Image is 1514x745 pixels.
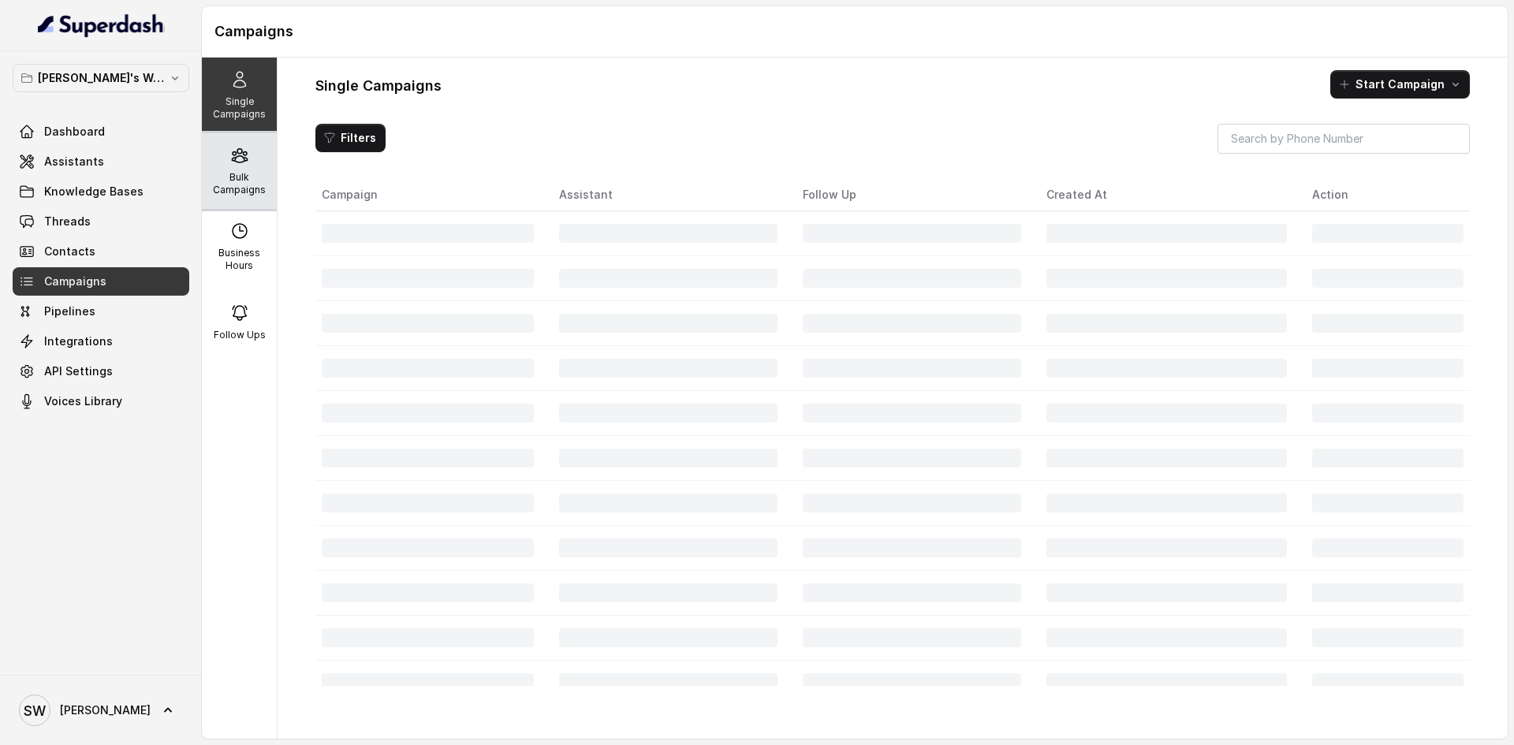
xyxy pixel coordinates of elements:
a: Threads [13,207,189,236]
span: Knowledge Bases [44,184,144,199]
span: Integrations [44,333,113,349]
span: Assistants [44,154,104,169]
h1: Single Campaigns [315,73,442,99]
a: Voices Library [13,387,189,415]
a: API Settings [13,357,189,386]
a: Knowledge Bases [13,177,189,206]
button: Filters [315,124,386,152]
a: Campaigns [13,267,189,296]
text: SW [24,702,46,719]
button: Start Campaign [1330,70,1470,99]
p: Bulk Campaigns [208,171,270,196]
input: Search by Phone Number [1218,124,1470,154]
span: Threads [44,214,91,229]
button: [PERSON_NAME]'s Workspace [13,64,189,92]
th: Action [1300,179,1470,211]
th: Follow Up [790,179,1034,211]
span: Voices Library [44,393,122,409]
span: Pipelines [44,304,95,319]
span: Campaigns [44,274,106,289]
span: Contacts [44,244,95,259]
span: API Settings [44,363,113,379]
a: Dashboard [13,117,189,146]
a: Pipelines [13,297,189,326]
span: [PERSON_NAME] [60,702,151,718]
th: Assistant [546,179,790,211]
p: Business Hours [208,247,270,272]
p: Follow Ups [214,329,266,341]
p: Single Campaigns [208,95,270,121]
p: [PERSON_NAME]'s Workspace [38,69,164,88]
h1: Campaigns [214,19,1495,44]
th: Campaign [315,179,546,211]
img: light.svg [38,13,165,38]
a: Contacts [13,237,189,266]
a: Assistants [13,147,189,176]
a: Integrations [13,327,189,356]
a: [PERSON_NAME] [13,688,189,732]
th: Created At [1034,179,1300,211]
span: Dashboard [44,124,105,140]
